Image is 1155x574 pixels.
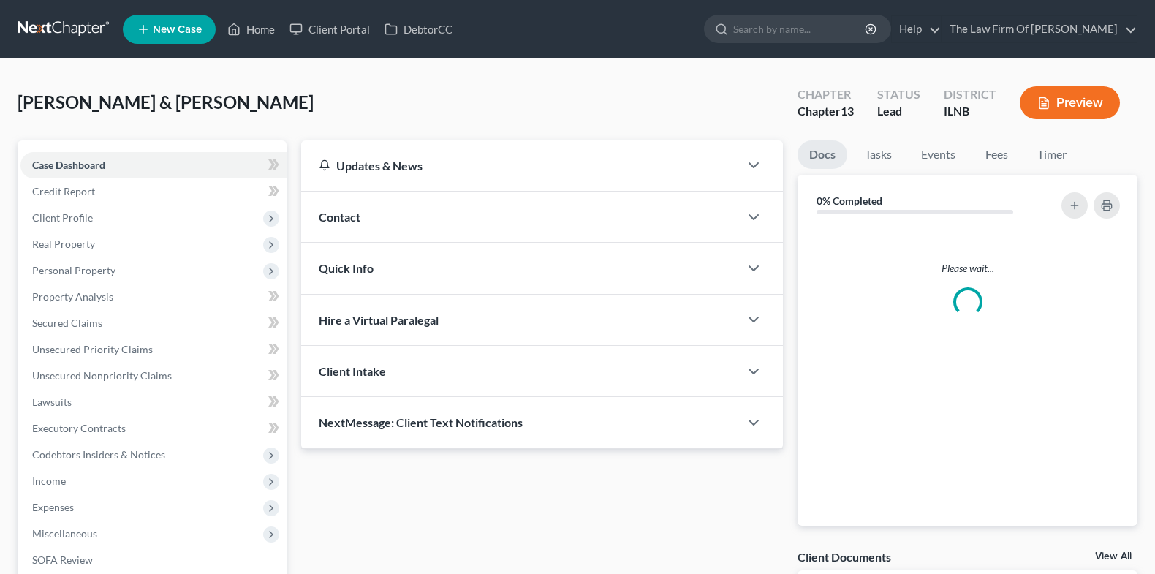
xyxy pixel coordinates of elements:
a: DebtorCC [377,16,460,42]
span: Hire a Virtual Paralegal [319,313,439,327]
a: Case Dashboard [20,152,287,178]
span: Real Property [32,238,95,250]
a: Timer [1026,140,1078,169]
span: SOFA Review [32,554,93,566]
span: 13 [841,104,854,118]
span: Property Analysis [32,290,113,303]
a: Unsecured Nonpriority Claims [20,363,287,389]
span: Client Profile [32,211,93,224]
div: Chapter [798,86,854,103]
strong: 0% Completed [817,195,882,207]
input: Search by name... [733,15,867,42]
a: Docs [798,140,847,169]
a: SOFA Review [20,547,287,573]
a: Home [220,16,282,42]
span: Lawsuits [32,396,72,408]
span: Executory Contracts [32,422,126,434]
span: Unsecured Nonpriority Claims [32,369,172,382]
div: ILNB [944,103,996,120]
div: Client Documents [798,549,891,564]
a: Tasks [853,140,904,169]
div: Updates & News [319,158,722,173]
a: Events [909,140,967,169]
a: Executory Contracts [20,415,287,442]
a: The Law Firm Of [PERSON_NAME] [942,16,1137,42]
div: Status [877,86,920,103]
a: Credit Report [20,178,287,205]
span: Miscellaneous [32,527,97,540]
a: View All [1095,551,1132,562]
span: NextMessage: Client Text Notifications [319,415,523,429]
span: Expenses [32,501,74,513]
span: Income [32,475,66,487]
span: Codebtors Insiders & Notices [32,448,165,461]
button: Preview [1020,86,1120,119]
a: Lawsuits [20,389,287,415]
span: New Case [153,24,202,35]
a: Fees [973,140,1020,169]
span: Quick Info [319,261,374,275]
span: Unsecured Priority Claims [32,343,153,355]
span: Case Dashboard [32,159,105,171]
a: Help [892,16,941,42]
span: Client Intake [319,364,386,378]
a: Property Analysis [20,284,287,310]
span: Contact [319,210,360,224]
span: Credit Report [32,185,95,197]
div: Chapter [798,103,854,120]
span: [PERSON_NAME] & [PERSON_NAME] [18,91,314,113]
div: District [944,86,996,103]
p: Please wait... [809,261,1126,276]
a: Client Portal [282,16,377,42]
div: Lead [877,103,920,120]
span: Secured Claims [32,317,102,329]
a: Unsecured Priority Claims [20,336,287,363]
a: Secured Claims [20,310,287,336]
span: Personal Property [32,264,115,276]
